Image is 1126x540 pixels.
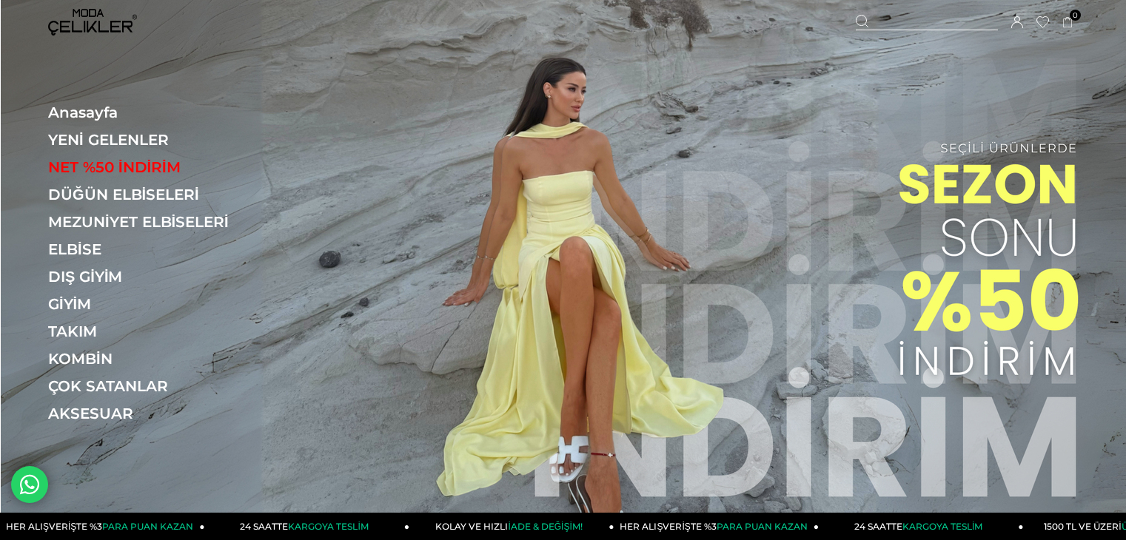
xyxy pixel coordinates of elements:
[102,521,193,532] span: PARA PUAN KAZAN
[48,158,252,176] a: NET %50 İNDİRİM
[48,131,252,149] a: YENİ GELENLER
[1062,17,1073,28] a: 0
[48,213,252,231] a: MEZUNİYET ELBİSELERİ
[48,104,252,121] a: Anasayfa
[48,323,252,340] a: TAKIM
[48,240,252,258] a: ELBİSE
[1070,10,1081,21] span: 0
[717,521,808,532] span: PARA PUAN KAZAN
[205,513,410,540] a: 24 SAATTEKARGOYA TESLİM
[48,405,252,422] a: AKSESUAR
[819,513,1024,540] a: 24 SAATTEKARGOYA TESLİM
[48,350,252,368] a: KOMBİN
[48,295,252,313] a: GİYİM
[48,9,137,36] img: logo
[48,268,252,286] a: DIŞ GİYİM
[508,521,582,532] span: İADE & DEĞİŞİM!
[48,377,252,395] a: ÇOK SATANLAR
[288,521,368,532] span: KARGOYA TESLİM
[902,521,982,532] span: KARGOYA TESLİM
[409,513,614,540] a: KOLAY VE HIZLIİADE & DEĞİŞİM!
[614,513,820,540] a: HER ALIŞVERİŞTE %3PARA PUAN KAZAN
[48,186,252,203] a: DÜĞÜN ELBİSELERİ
